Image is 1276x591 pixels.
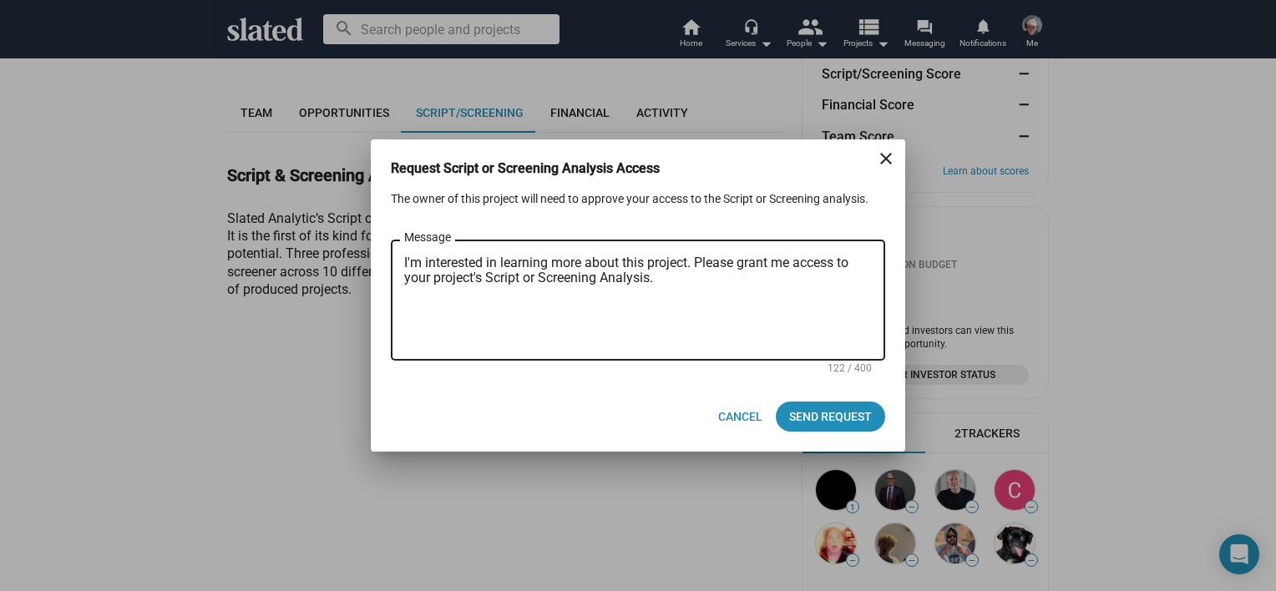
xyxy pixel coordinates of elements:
mat-hint: 122 / 400 [828,362,872,376]
span: Send Request [789,402,872,432]
button: Cancel [705,402,776,432]
h3: Request Script or Screening Analysis Access [391,159,683,177]
p: The owner of this project will need to approve your access to the Script or Screening analysis. [391,191,885,207]
button: Send Request [776,402,885,432]
span: Cancel [718,402,762,432]
mat-icon: close [876,149,896,169]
